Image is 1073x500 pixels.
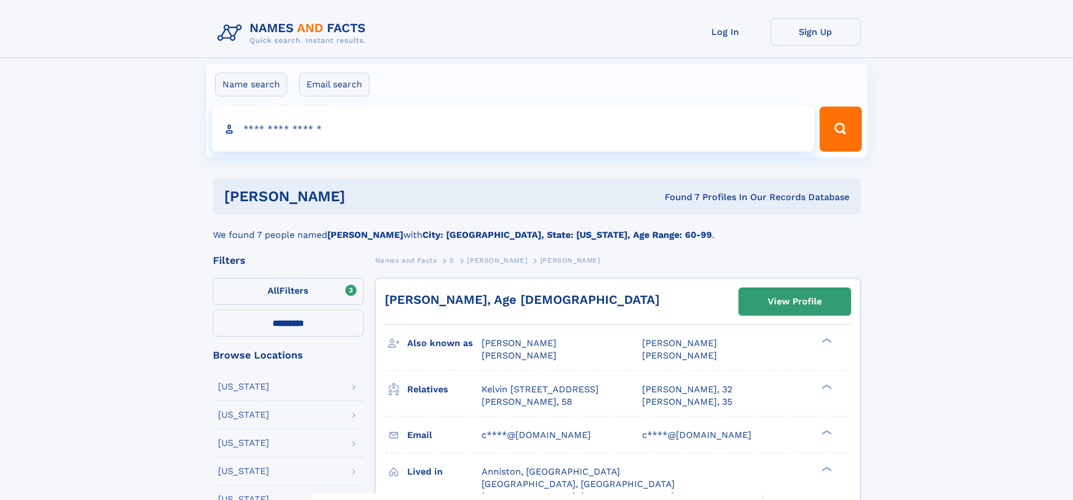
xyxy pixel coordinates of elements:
[299,73,369,96] label: Email search
[218,439,269,448] div: [US_STATE]
[642,396,732,408] a: [PERSON_NAME], 35
[327,229,403,240] b: [PERSON_NAME]
[467,253,527,267] a: [PERSON_NAME]
[768,289,822,315] div: View Profile
[213,350,364,360] div: Browse Locations
[680,18,771,46] a: Log In
[385,293,660,307] a: [PERSON_NAME], Age [DEMOGRAPHIC_DATA]
[407,334,482,353] h3: Also known as
[449,253,455,267] a: S
[449,256,455,264] span: S
[819,383,832,390] div: ❯
[819,337,832,344] div: ❯
[467,256,527,264] span: [PERSON_NAME]
[819,465,832,472] div: ❯
[213,278,364,305] label: Filters
[215,73,287,96] label: Name search
[218,467,269,476] div: [US_STATE]
[819,428,832,436] div: ❯
[540,256,600,264] span: [PERSON_NAME]
[482,338,556,348] span: [PERSON_NAME]
[212,107,815,152] input: search input
[218,410,269,419] div: [US_STATE]
[482,396,572,408] a: [PERSON_NAME], 58
[268,285,279,296] span: All
[213,255,364,266] div: Filters
[407,462,482,481] h3: Lived in
[739,288,851,315] a: View Profile
[224,189,505,203] h1: [PERSON_NAME]
[820,107,861,152] button: Search Button
[482,350,556,361] span: [PERSON_NAME]
[218,382,269,391] div: [US_STATE]
[407,380,482,399] h3: Relatives
[422,229,712,240] b: City: [GEOGRAPHIC_DATA], State: [US_STATE], Age Range: 60-99
[482,383,599,396] a: Kelvin [STREET_ADDRESS]
[213,215,861,242] div: We found 7 people named with .
[642,350,717,361] span: [PERSON_NAME]
[482,466,620,477] span: Anniston, [GEOGRAPHIC_DATA]
[482,479,675,489] span: [GEOGRAPHIC_DATA], [GEOGRAPHIC_DATA]
[375,253,437,267] a: Names and Facts
[771,18,861,46] a: Sign Up
[407,426,482,445] h3: Email
[642,383,732,396] a: [PERSON_NAME], 32
[213,18,375,48] img: Logo Names and Facts
[505,191,849,203] div: Found 7 Profiles In Our Records Database
[642,338,717,348] span: [PERSON_NAME]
